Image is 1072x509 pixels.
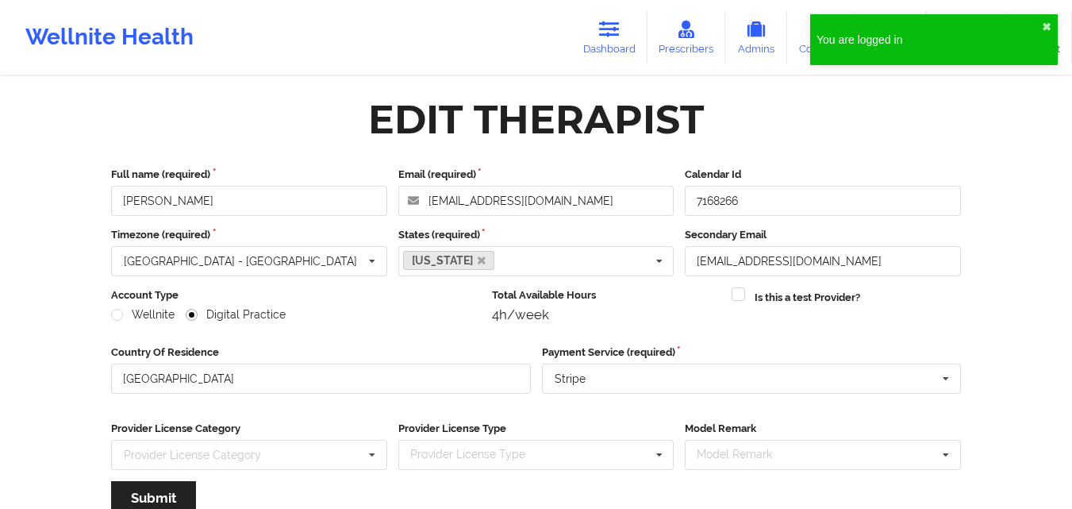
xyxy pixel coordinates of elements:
[685,421,961,437] label: Model Remark
[685,227,961,243] label: Secondary Email
[111,421,387,437] label: Provider License Category
[403,251,495,270] a: [US_STATE]
[111,308,175,322] label: Wellnite
[647,11,726,64] a: Prescribers
[492,307,721,322] div: 4h/week
[571,11,647,64] a: Dashboard
[685,167,961,183] label: Calendar Id
[398,167,674,183] label: Email (required)
[124,449,261,461] div: Provider License Category
[693,445,795,464] div: Model Remark
[787,11,853,64] a: Coaches
[111,345,531,361] label: Country Of Residence
[406,445,548,464] div: Provider License Type
[816,32,1042,48] div: You are logged in
[685,246,961,276] input: Email
[1042,21,1051,33] button: close
[398,421,674,437] label: Provider License Type
[111,227,387,243] label: Timezone (required)
[111,287,481,303] label: Account Type
[725,11,787,64] a: Admins
[111,167,387,183] label: Full name (required)
[542,345,962,361] label: Payment Service (required)
[368,94,704,145] div: Edit Therapist
[398,186,674,216] input: Email address
[555,373,586,384] div: Stripe
[186,308,286,322] label: Digital Practice
[124,256,357,267] div: [GEOGRAPHIC_DATA] - [GEOGRAPHIC_DATA]
[398,227,674,243] label: States (required)
[111,186,387,216] input: Full name
[685,186,961,216] input: Calendar Id
[492,287,721,303] label: Total Available Hours
[755,290,860,306] label: Is this a test Provider?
